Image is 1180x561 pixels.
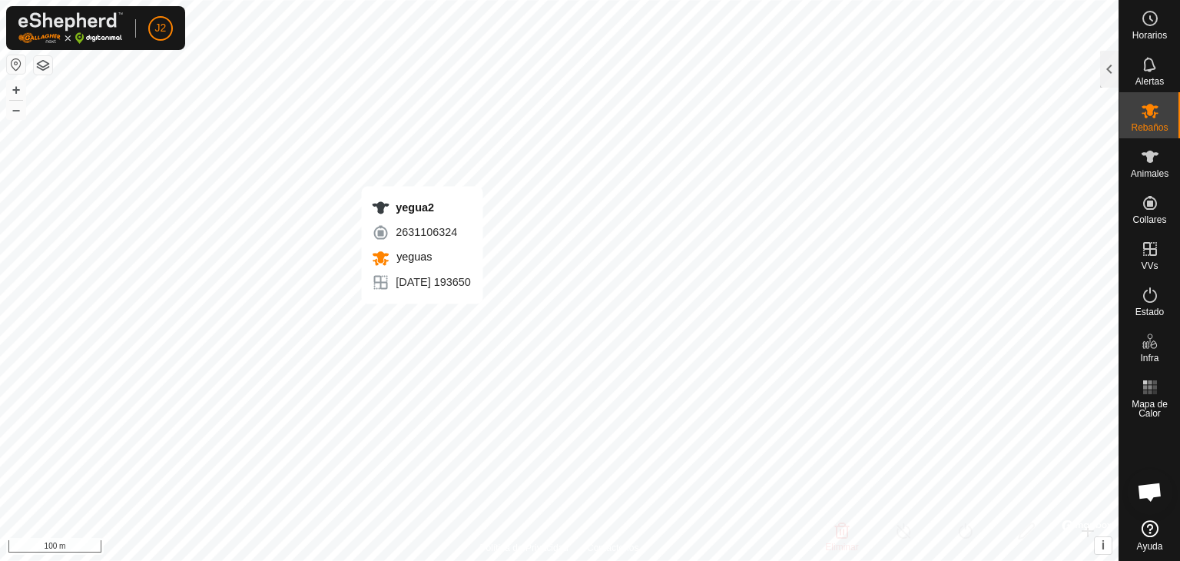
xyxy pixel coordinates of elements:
span: VVs [1141,261,1158,271]
button: Capas del Mapa [34,56,52,75]
div: [DATE] 193650 [371,274,470,292]
span: Alertas [1135,77,1164,86]
a: Contáctenos [587,541,638,555]
button: – [7,101,25,119]
span: i [1102,539,1105,552]
span: yeguas [393,251,432,263]
button: + [7,81,25,99]
div: 2631106324 [371,223,470,241]
div: yegua2 [371,198,470,217]
span: Infra [1140,354,1158,363]
span: J2 [155,20,167,36]
img: Logo Gallagher [18,12,123,44]
a: Ayuda [1119,514,1180,557]
span: Mapa de Calor [1123,400,1176,418]
div: Chat abierto [1127,469,1173,515]
span: Estado [1135,307,1164,317]
span: Horarios [1132,31,1167,40]
span: Collares [1132,215,1166,224]
span: Rebaños [1131,123,1168,132]
button: i [1095,537,1112,554]
span: Ayuda [1137,542,1163,551]
span: Animales [1131,169,1168,178]
a: Política de Privacidad [480,541,568,555]
button: Restablecer Mapa [7,55,25,74]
